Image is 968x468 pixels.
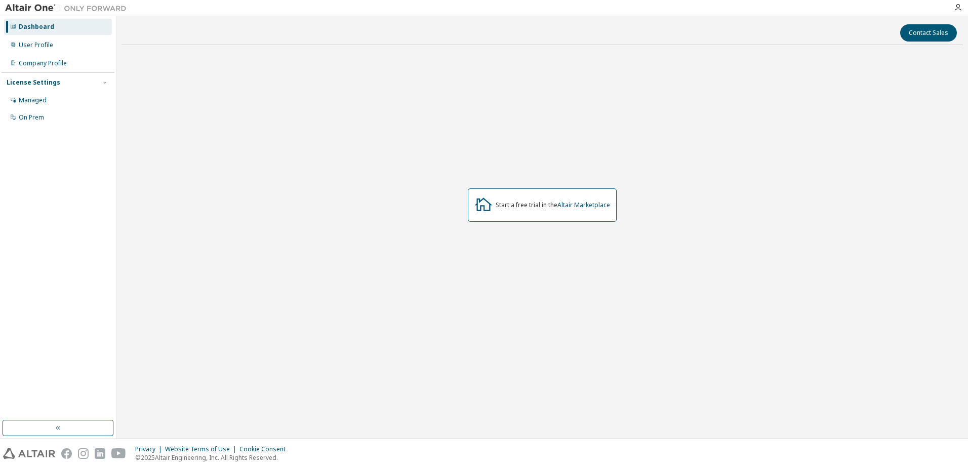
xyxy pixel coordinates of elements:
img: facebook.svg [61,448,72,459]
div: User Profile [19,41,53,49]
div: Privacy [135,445,165,453]
div: Dashboard [19,23,54,31]
img: linkedin.svg [95,448,105,459]
div: Managed [19,96,47,104]
img: instagram.svg [78,448,89,459]
div: On Prem [19,113,44,122]
button: Contact Sales [900,24,957,42]
div: License Settings [7,79,60,87]
a: Altair Marketplace [557,201,610,209]
div: Cookie Consent [239,445,292,453]
div: Website Terms of Use [165,445,239,453]
img: Altair One [5,3,132,13]
p: © 2025 Altair Engineering, Inc. All Rights Reserved. [135,453,292,462]
img: altair_logo.svg [3,448,55,459]
div: Company Profile [19,59,67,67]
img: youtube.svg [111,448,126,459]
div: Start a free trial in the [496,201,610,209]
